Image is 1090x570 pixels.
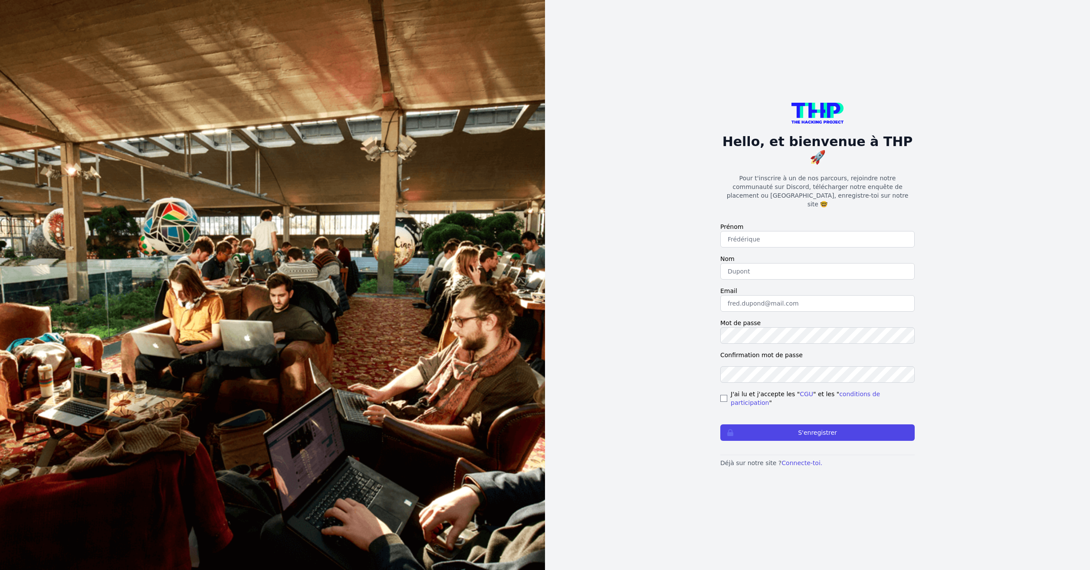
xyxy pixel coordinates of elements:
[720,222,915,231] label: Prénom
[781,459,822,466] a: Connecte-toi.
[720,174,915,208] p: Pour t'inscrire à un de nos parcours, rejoindre notre communauté sur Discord, télécharger notre e...
[720,424,915,441] button: S'enregistrer
[720,351,915,359] label: Confirmation mot de passe
[720,459,915,467] p: Déjà sur notre site ?
[720,287,915,295] label: Email
[791,103,844,124] img: logo
[800,391,813,397] a: CGU
[720,295,915,312] input: fred.dupond@mail.com
[720,254,915,263] label: Nom
[720,231,915,248] input: Frédérique
[720,319,915,327] label: Mot de passe
[720,134,915,165] h1: Hello, et bienvenue à THP 🚀
[731,390,915,407] span: J'ai lu et j'accepte les " " et les " "
[720,263,915,280] input: Dupont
